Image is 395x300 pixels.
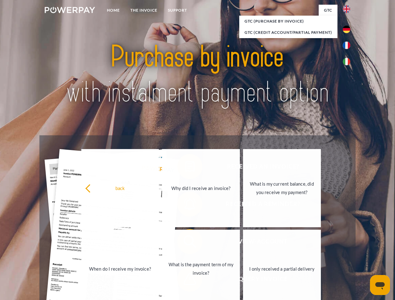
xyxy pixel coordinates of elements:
div: What is the payment term of my invoice? [166,260,236,277]
div: When do I receive my invoice? [85,264,155,273]
a: GTC (Credit account/partial payment) [239,27,337,38]
img: logo-powerpay-white.svg [45,7,95,13]
img: fr [343,42,350,49]
img: en [343,5,350,13]
a: THE INVOICE [125,5,163,16]
div: Why did I receive an invoice? [166,184,236,192]
iframe: Button to launch messaging window [370,275,390,295]
div: back [85,184,155,192]
img: it [343,58,350,65]
div: I only received a partial delivery [247,264,317,273]
a: GTC (Purchase by invoice) [239,16,337,27]
a: Support [163,5,192,16]
img: title-powerpay_en.svg [60,30,335,120]
div: What is my current balance, did you receive my payment? [247,180,317,197]
a: GTC [319,5,337,16]
a: Home [102,5,125,16]
a: What is my current balance, did you receive my payment? [243,149,321,227]
img: de [343,26,350,33]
